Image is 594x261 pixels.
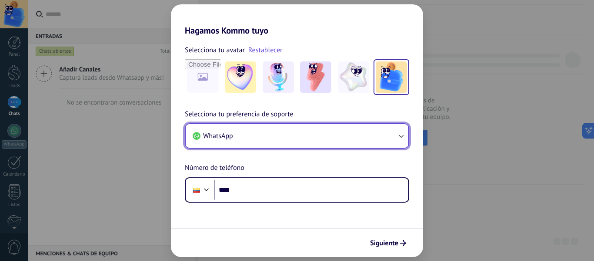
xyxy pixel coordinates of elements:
span: Selecciona tu preferencia de soporte [185,109,294,120]
a: Restablecer [248,46,283,54]
img: -3.jpeg [300,61,331,93]
img: -1.jpeg [225,61,256,93]
img: -2.jpeg [263,61,294,93]
span: Número de teléfono [185,163,244,174]
button: Siguiente [366,236,410,251]
div: Ecuador: + 593 [188,181,205,199]
span: Siguiente [370,240,398,246]
h2: Hagamos Kommo tuyo [171,4,423,36]
span: WhatsApp [203,132,233,140]
img: -4.jpeg [338,61,369,93]
img: -5.jpeg [376,61,407,93]
span: Selecciona tu avatar [185,44,245,56]
button: WhatsApp [186,124,408,148]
